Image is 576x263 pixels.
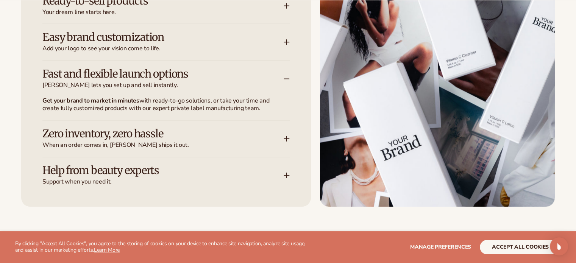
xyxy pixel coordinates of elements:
a: Learn More [94,246,120,254]
strong: Get your brand to market in minutes [42,96,139,105]
p: By clicking "Accept All Cookies", you agree to the storing of cookies on your device to enhance s... [15,241,314,254]
p: with ready-to-go solutions, or take your time and create fully customized products with our exper... [42,97,281,113]
span: Add your logo to see your vision come to life. [42,45,284,53]
h3: Easy brand customization [42,31,261,43]
span: Your dream line starts here. [42,8,284,16]
div: Open Intercom Messenger [550,237,568,255]
h3: Fast and flexible launch options [42,68,261,80]
span: When an order comes in, [PERSON_NAME] ships it out. [42,141,284,149]
span: Manage preferences [410,243,471,251]
span: Support when you need it. [42,178,284,186]
h3: Help from beauty experts [42,165,261,176]
h3: Zero inventory, zero hassle [42,128,261,140]
span: [PERSON_NAME] lets you set up and sell instantly. [42,81,284,89]
button: Manage preferences [410,240,471,254]
button: accept all cookies [480,240,561,254]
